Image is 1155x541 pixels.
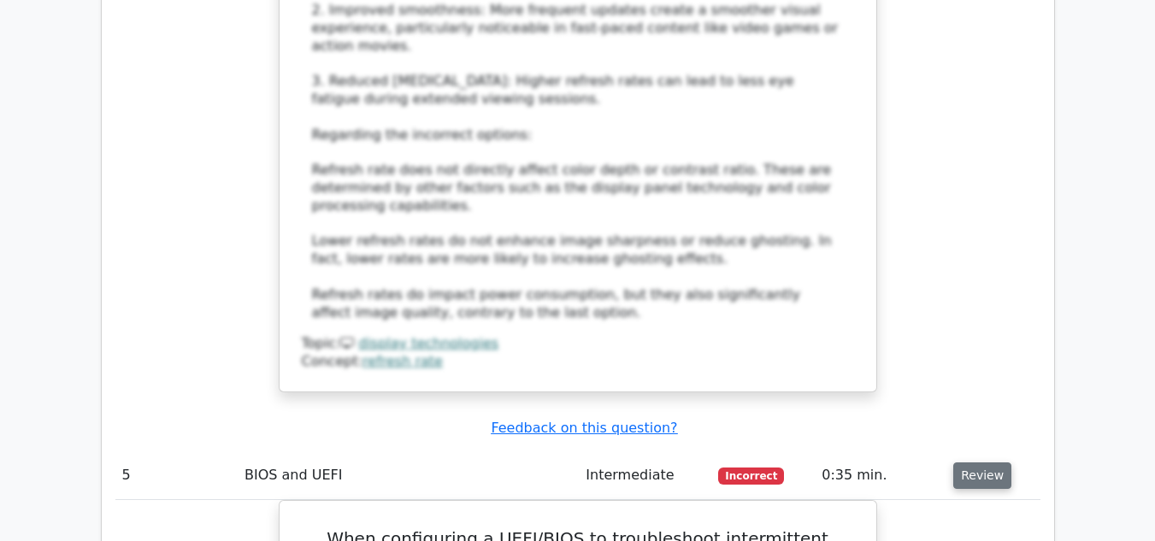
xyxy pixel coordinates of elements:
[302,335,854,353] div: Topic:
[579,451,711,500] td: Intermediate
[815,451,946,500] td: 0:35 min.
[238,451,579,500] td: BIOS and UEFI
[718,467,784,485] span: Incorrect
[491,420,677,436] a: Feedback on this question?
[362,353,443,369] a: refresh rate
[953,462,1011,489] button: Review
[115,451,239,500] td: 5
[302,353,854,371] div: Concept:
[358,335,498,351] a: display technologies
